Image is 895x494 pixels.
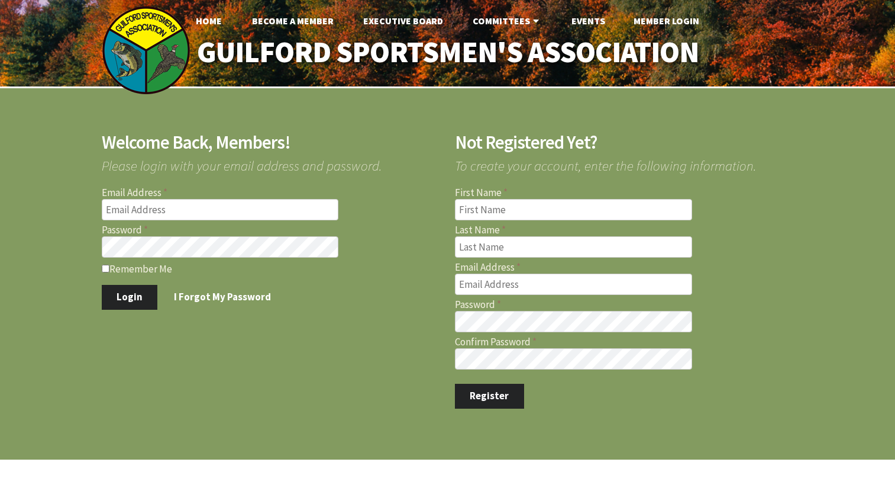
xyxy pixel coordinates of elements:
[455,300,794,310] label: Password
[455,337,794,347] label: Confirm Password
[455,384,524,409] button: Register
[102,152,441,172] span: Please login with your email address and password.
[455,133,794,152] h2: Not Registered Yet?
[354,9,453,33] a: Executive Board
[172,27,723,78] a: Guilford Sportsmen's Association
[455,199,692,220] input: First Name
[562,9,615,33] a: Events
[102,133,441,152] h2: Welcome Back, Members!
[102,225,441,235] label: Password
[102,199,339,220] input: Email Address
[455,274,692,295] input: Email Address
[102,285,158,310] button: Login
[186,9,231,33] a: Home
[243,9,343,33] a: Become A Member
[455,236,692,258] input: Last Name
[455,262,794,272] label: Email Address
[455,188,794,198] label: First Name
[624,9,709,33] a: Member Login
[159,285,286,310] a: I Forgot My Password
[455,225,794,235] label: Last Name
[463,9,551,33] a: Committees
[102,188,441,198] label: Email Address
[102,265,109,272] input: Remember Me
[455,152,794,172] span: To create your account, enter the following information.
[102,6,190,95] img: logo_sm.png
[102,262,441,274] label: Remember Me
